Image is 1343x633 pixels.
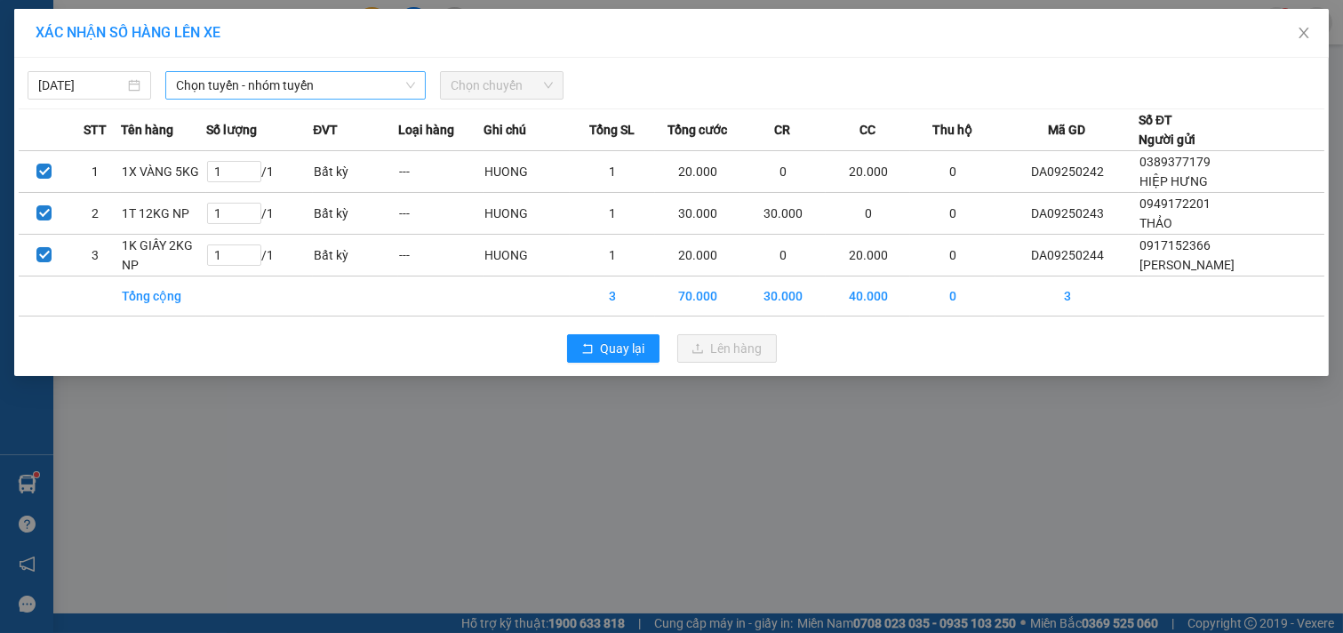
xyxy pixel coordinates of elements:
[313,120,338,140] span: ĐVT
[136,115,330,158] div: 25.000
[36,24,220,41] span: XÁC NHẬN SỐ HÀNG LÊN XE
[1297,26,1311,40] span: close
[206,235,314,276] td: / 1
[655,276,740,316] td: 70.000
[484,151,571,193] td: HUONG
[398,151,484,193] td: ---
[1139,155,1211,169] span: 0389377179
[655,235,740,276] td: 20.000
[451,72,553,99] span: Chọn chuyến
[139,36,328,58] div: THƯ
[398,235,484,276] td: ---
[1139,216,1172,230] span: THẢO
[995,193,1139,235] td: DA09250243
[139,15,328,36] div: [PERSON_NAME]
[581,342,594,357] span: rollback
[910,235,995,276] td: 0
[668,120,727,140] span: Tổng cước
[995,235,1139,276] td: DA09250244
[932,120,972,140] span: Thu hộ
[84,120,107,140] span: STT
[69,151,120,193] td: 1
[121,120,173,140] span: Tên hàng
[15,15,126,58] div: Trạm Đông Á
[484,120,526,140] span: Ghi chú
[589,120,635,140] span: Tổng SL
[405,80,416,91] span: down
[121,151,206,193] td: 1X VÀNG 5KG
[740,151,826,193] td: 0
[910,276,995,316] td: 0
[1048,120,1085,140] span: Mã GD
[570,151,655,193] td: 1
[859,120,875,140] span: CC
[139,17,181,36] span: Nhận:
[484,235,571,276] td: HUONG
[136,115,261,156] span: Chưa [PERSON_NAME] :
[15,58,126,79] div: THỦY
[740,193,826,235] td: 30.000
[15,17,43,36] span: Gửi:
[655,151,740,193] td: 20.000
[398,193,484,235] td: ---
[655,193,740,235] td: 30.000
[38,76,124,95] input: 14/09/2025
[121,276,206,316] td: Tổng cộng
[69,193,120,235] td: 2
[910,151,995,193] td: 0
[313,193,398,235] td: Bất kỳ
[1139,238,1211,252] span: 0917152366
[313,235,398,276] td: Bất kỳ
[176,72,415,99] span: Chọn tuyến - nhóm tuyến
[774,120,790,140] span: CR
[826,235,911,276] td: 20.000
[740,276,826,316] td: 30.000
[826,193,911,235] td: 0
[570,193,655,235] td: 1
[121,193,206,235] td: 1T 12KG NP
[121,235,206,276] td: 1K GIẤY 2KG NP
[1139,110,1195,149] div: Số ĐT Người gửi
[69,235,120,276] td: 3
[910,193,995,235] td: 0
[826,151,911,193] td: 20.000
[1139,174,1208,188] span: HIỆP HƯNG
[740,235,826,276] td: 0
[206,193,314,235] td: / 1
[206,120,257,140] span: Số lượng
[995,276,1139,316] td: 3
[206,151,314,193] td: / 1
[1139,196,1211,211] span: 0949172201
[677,334,777,363] button: uploadLên hàng
[1279,9,1329,59] button: Close
[567,334,660,363] button: rollbackQuay lại
[398,120,454,140] span: Loại hàng
[826,276,911,316] td: 40.000
[484,193,571,235] td: HUONG
[570,276,655,316] td: 3
[570,235,655,276] td: 1
[313,151,398,193] td: Bất kỳ
[601,339,645,358] span: Quay lại
[1139,258,1235,272] span: [PERSON_NAME]
[995,151,1139,193] td: DA09250242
